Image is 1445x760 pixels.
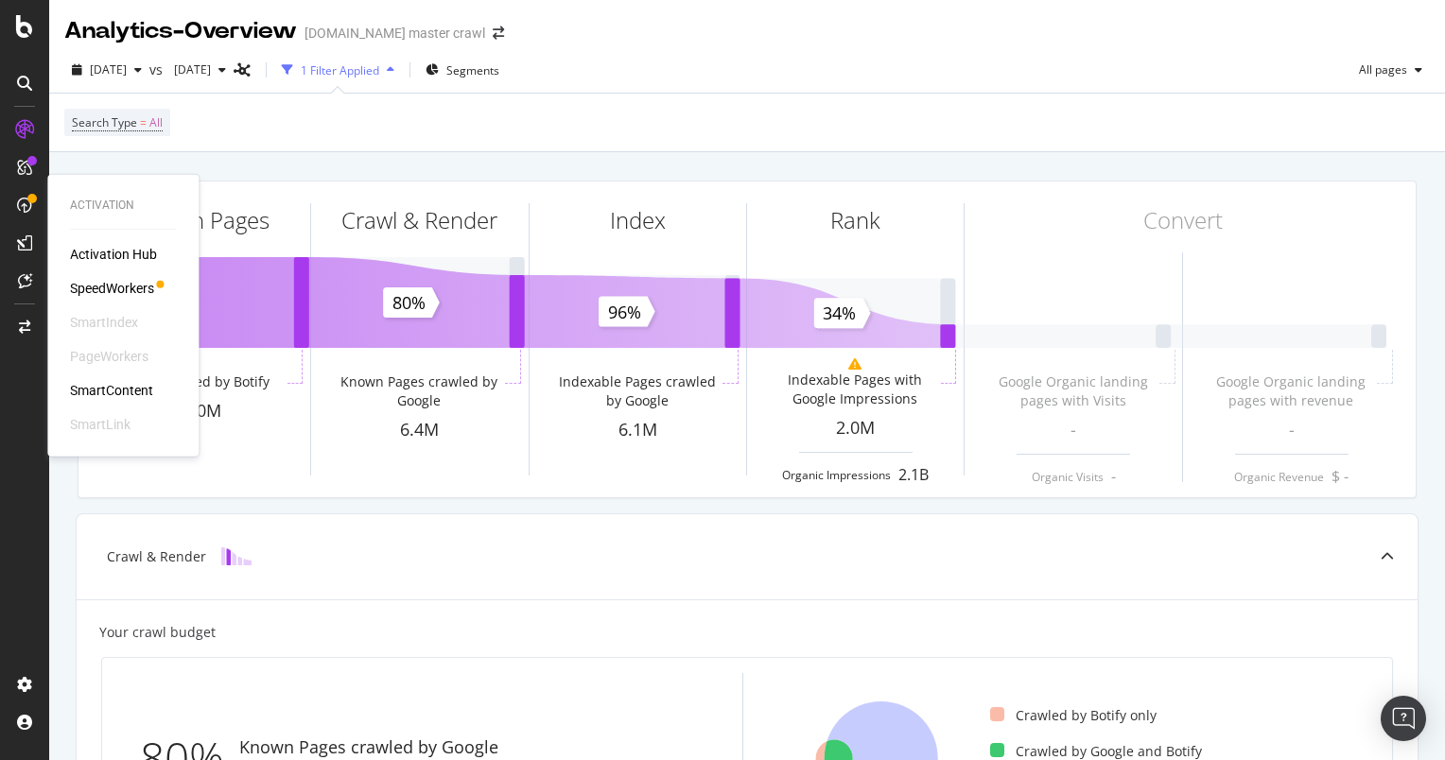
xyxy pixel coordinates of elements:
div: Rank [830,204,880,236]
div: 6.1M [530,418,746,442]
a: Activation Hub [70,245,157,264]
span: Segments [446,62,499,78]
div: 2.0M [747,416,964,440]
div: Open Intercom Messenger [1381,696,1426,741]
div: Analytics - Overview [64,15,297,47]
div: SmartLink [70,415,131,434]
div: Crawled by Botify only [990,706,1157,725]
div: Indexable Pages with Google Impressions [774,371,937,408]
button: [DATE] [64,55,149,85]
img: block-icon [221,547,252,565]
button: 1 Filter Applied [274,55,402,85]
div: Indexable Pages crawled by Google [555,372,719,410]
button: All pages [1351,55,1430,85]
div: Known Pages crawled by Google [239,735,498,760]
span: All pages [1351,61,1407,78]
span: = [140,114,147,130]
button: [DATE] [166,55,234,85]
span: 2025 Sep. 8th [90,61,127,78]
span: Search Type [72,114,137,130]
div: Crawl & Render [107,547,206,566]
div: Known Pages [135,204,270,236]
span: vs [149,60,166,79]
div: Known Pages crawled by Google [338,372,501,410]
div: Activation [70,198,176,214]
div: 6.4M [311,418,528,442]
div: 8.0M [94,399,310,423]
div: Index [610,204,666,236]
div: arrow-right-arrow-left [493,26,504,40]
div: Organic Impressions [782,467,891,483]
div: PageWorkers [70,347,148,366]
div: Your crawl budget [99,623,216,642]
button: Segments [418,55,507,85]
div: 1 Filter Applied [301,62,379,78]
span: 2025 Jun. 20th [166,61,211,78]
a: SpeedWorkers [70,279,154,298]
div: SmartIndex [70,313,138,332]
a: SmartContent [70,381,153,400]
span: All [149,110,163,136]
div: Crawl & Render [341,204,497,236]
div: 2.1B [898,464,929,486]
div: [DOMAIN_NAME] master crawl [305,24,485,43]
div: Pages crawled by Botify [120,372,270,391]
